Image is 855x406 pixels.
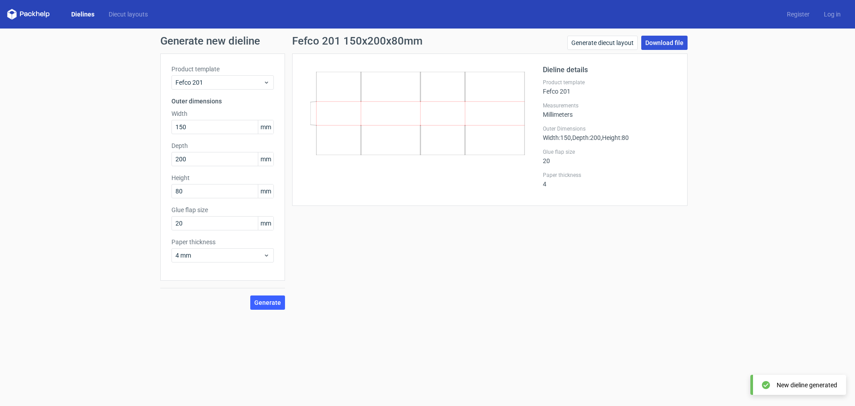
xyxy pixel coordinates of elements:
button: Generate [250,295,285,310]
span: mm [258,185,273,198]
span: mm [258,152,273,166]
label: Glue flap size [543,148,676,156]
label: Glue flap size [171,205,274,214]
h1: Fefco 201 150x200x80mm [292,36,423,46]
a: Download file [641,36,688,50]
h1: Generate new dieline [160,36,695,46]
h3: Outer dimensions [171,97,274,106]
a: Register [780,10,817,19]
span: , Depth : 200 [571,134,601,141]
a: Generate diecut layout [567,36,638,50]
label: Product template [543,79,676,86]
label: Outer Dimensions [543,125,676,132]
a: Dielines [64,10,102,19]
div: 20 [543,148,676,164]
span: mm [258,217,273,230]
div: 4 [543,172,676,188]
label: Depth [171,141,274,150]
label: Paper thickness [171,238,274,246]
label: Paper thickness [543,172,676,179]
label: Product template [171,65,274,74]
div: Fefco 201 [543,79,676,95]
span: , Height : 80 [601,134,629,141]
div: Millimeters [543,102,676,118]
h2: Dieline details [543,65,676,75]
span: 4 mm [175,251,263,260]
label: Width [171,109,274,118]
span: mm [258,120,273,134]
span: Fefco 201 [175,78,263,87]
a: Diecut layouts [102,10,155,19]
div: New dieline generated [777,381,837,390]
span: Width : 150 [543,134,571,141]
label: Measurements [543,102,676,109]
span: Generate [254,299,281,306]
a: Log in [817,10,848,19]
label: Height [171,173,274,182]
